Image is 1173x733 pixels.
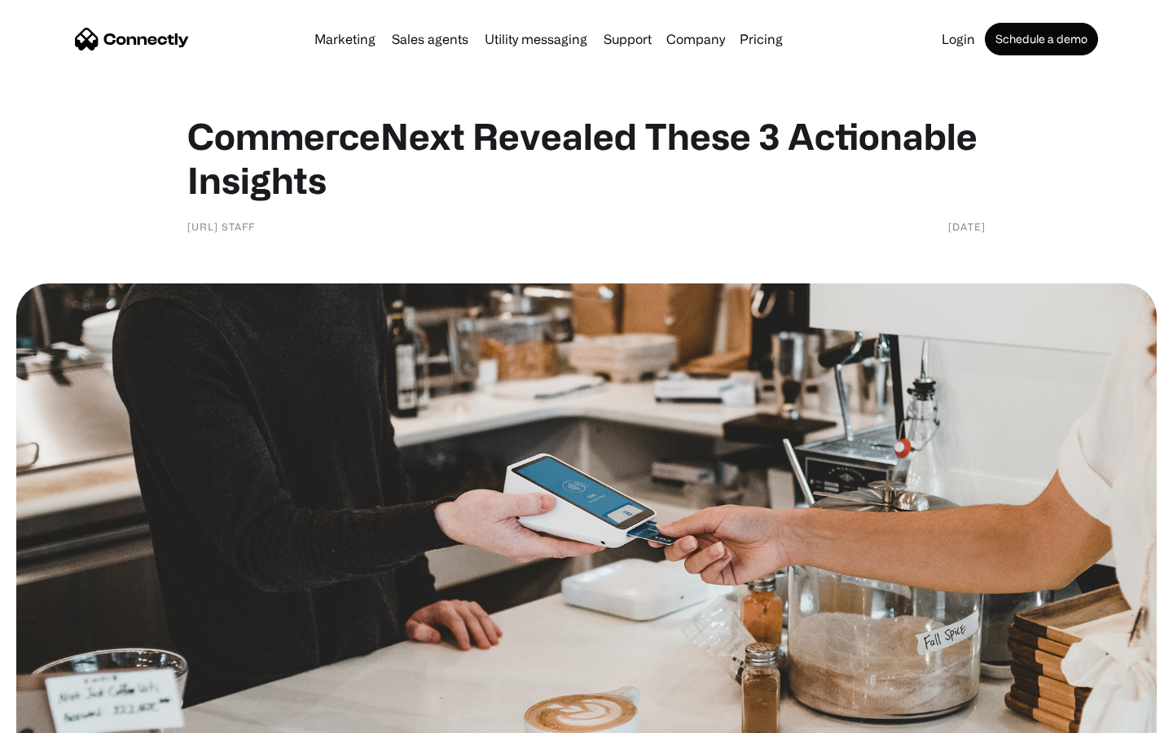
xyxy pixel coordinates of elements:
[597,33,658,46] a: Support
[935,33,982,46] a: Login
[478,33,594,46] a: Utility messaging
[187,218,255,235] div: [URL] Staff
[385,33,475,46] a: Sales agents
[187,114,986,202] h1: CommerceNext Revealed These 3 Actionable Insights
[16,704,98,727] aside: Language selected: English
[985,23,1098,55] a: Schedule a demo
[666,28,725,50] div: Company
[733,33,789,46] a: Pricing
[33,704,98,727] ul: Language list
[308,33,382,46] a: Marketing
[948,218,986,235] div: [DATE]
